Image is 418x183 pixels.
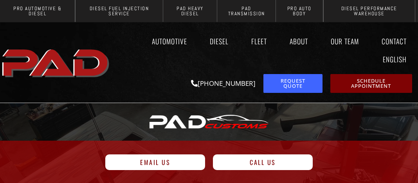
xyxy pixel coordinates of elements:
[105,154,205,170] a: Email Us
[148,112,270,132] img: PAD CUSTOMS logo with stylized white text, a red "CUSTOMS," and the outline of a car above the le...
[272,78,315,89] span: Request Quote
[213,154,313,170] a: Call Us
[323,32,366,50] a: Our Team
[250,159,276,165] span: Call Us
[244,32,274,50] a: Fleet
[375,50,418,68] a: English
[374,32,414,50] a: Contact
[169,6,211,16] span: PAD Heavy Diesel
[6,6,69,16] span: Pro Automotive & Diesel
[140,159,170,165] span: Email Us
[330,74,412,93] a: schedule repair or service appointment
[330,6,409,16] span: Diesel Performance Warehouse
[282,6,317,16] span: Pro Auto Body
[191,79,256,88] a: [PHONE_NUMBER]
[339,78,404,89] span: Schedule Appointment
[113,32,418,68] nav: Menu
[223,6,270,16] span: PAD Transmission
[263,74,323,93] a: request a service or repair quote
[144,32,195,50] a: Automotive
[81,6,157,16] span: Diesel Fuel Injection Service
[282,32,315,50] a: About
[202,32,236,50] a: Diesel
